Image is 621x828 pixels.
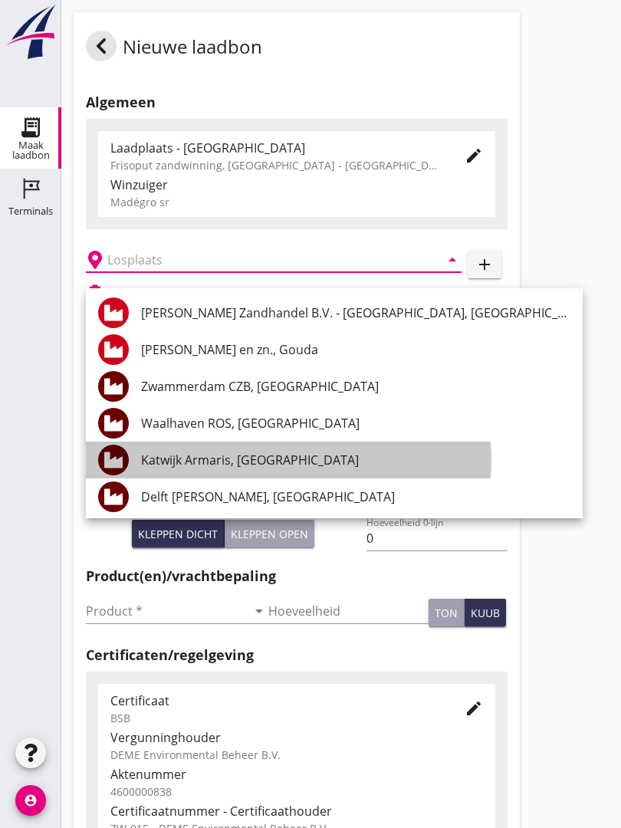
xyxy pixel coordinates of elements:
div: BSB [110,710,440,726]
div: Madégro sr [110,194,483,210]
button: kuub [465,599,506,626]
div: Aktenummer [110,765,483,784]
div: Terminals [8,206,53,216]
div: Delft [PERSON_NAME], [GEOGRAPHIC_DATA] [141,488,570,506]
div: kuub [471,605,500,621]
div: Certificaatnummer - Certificaathouder [110,802,483,820]
h2: Product(en)/vrachtbepaling [86,566,508,586]
h2: Certificaten/regelgeving [86,645,508,665]
div: Zwammerdam CZB, [GEOGRAPHIC_DATA] [141,377,570,396]
div: Certificaat [110,692,440,710]
i: add [475,255,494,274]
div: 4600000838 [110,784,483,800]
div: Kleppen open [231,526,308,542]
input: Hoeveelheid [268,599,429,623]
button: Kleppen open [225,520,314,547]
i: arrow_drop_down [443,251,462,269]
i: edit [465,699,483,718]
div: [PERSON_NAME] Zandhandel B.V. - [GEOGRAPHIC_DATA], [GEOGRAPHIC_DATA] [141,304,570,322]
img: logo-small.a267ee39.svg [3,4,58,61]
button: Kleppen dicht [132,520,225,547]
div: Waalhaven ROS, [GEOGRAPHIC_DATA] [141,414,570,432]
div: DEME Environmental Beheer B.V. [110,747,483,763]
div: Nieuwe laadbon [86,31,262,67]
div: [PERSON_NAME] en zn., Gouda [141,340,570,359]
div: Frisoput zandwinning, [GEOGRAPHIC_DATA] - [GEOGRAPHIC_DATA]. [110,157,440,173]
div: Katwijk Armaris, [GEOGRAPHIC_DATA] [141,451,570,469]
i: arrow_drop_down [250,602,268,620]
div: Winzuiger [110,176,483,194]
h2: Beladen vaartuig [110,285,189,299]
input: Product * [86,599,247,623]
i: account_circle [15,785,46,816]
input: Losplaats [107,248,419,272]
i: edit [465,146,483,165]
button: ton [429,599,465,626]
div: Vergunninghouder [110,728,483,747]
input: Hoeveelheid 0-lijn [366,526,507,550]
h2: Algemeen [86,92,508,113]
div: ton [435,605,458,621]
div: Laadplaats - [GEOGRAPHIC_DATA] [110,139,440,157]
div: Kleppen dicht [138,526,218,542]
